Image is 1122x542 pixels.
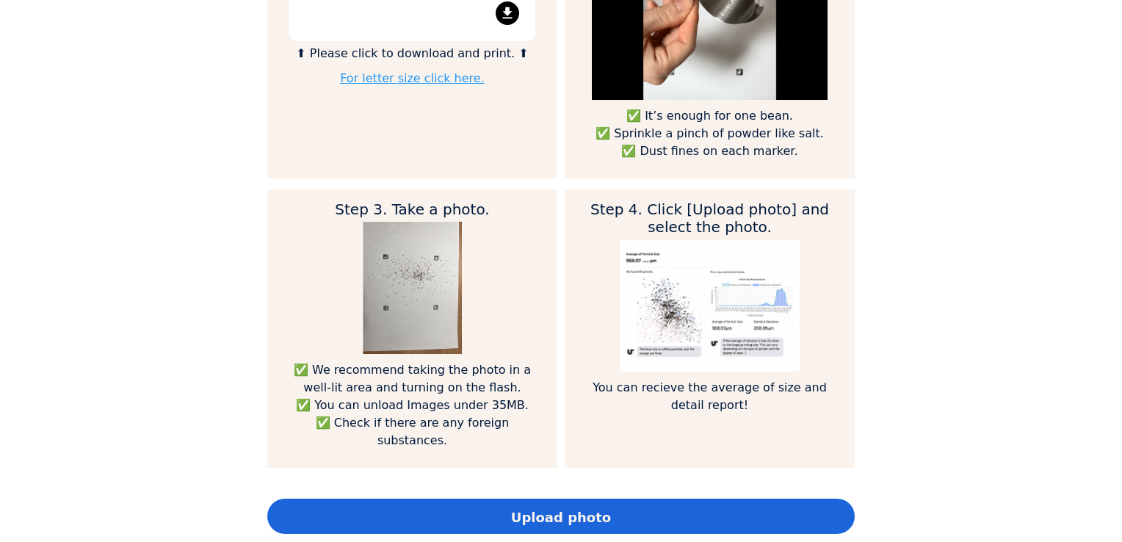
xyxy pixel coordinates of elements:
[289,200,535,218] h2: Step 3. Take a photo.
[289,45,535,62] p: ⬆ Please click to download and print. ⬆
[587,379,833,414] p: You can recieve the average of size and detail report!
[587,107,833,160] p: ✅ It’s enough for one bean. ✅ Sprinkle a pinch of powder like salt. ✅ Dust fines on each marker.
[289,361,535,449] p: ✅ We recommend taking the photo in a well-lit area and turning on the flash. ✅ You can unload Ima...
[363,222,462,354] img: guide
[587,200,833,236] h2: Step 4. Click [Upload photo] and select the photo.
[496,1,519,25] mat-icon: file_download
[511,507,611,527] span: Upload photo
[340,71,485,85] a: For letter size click here.
[620,239,799,372] img: guide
